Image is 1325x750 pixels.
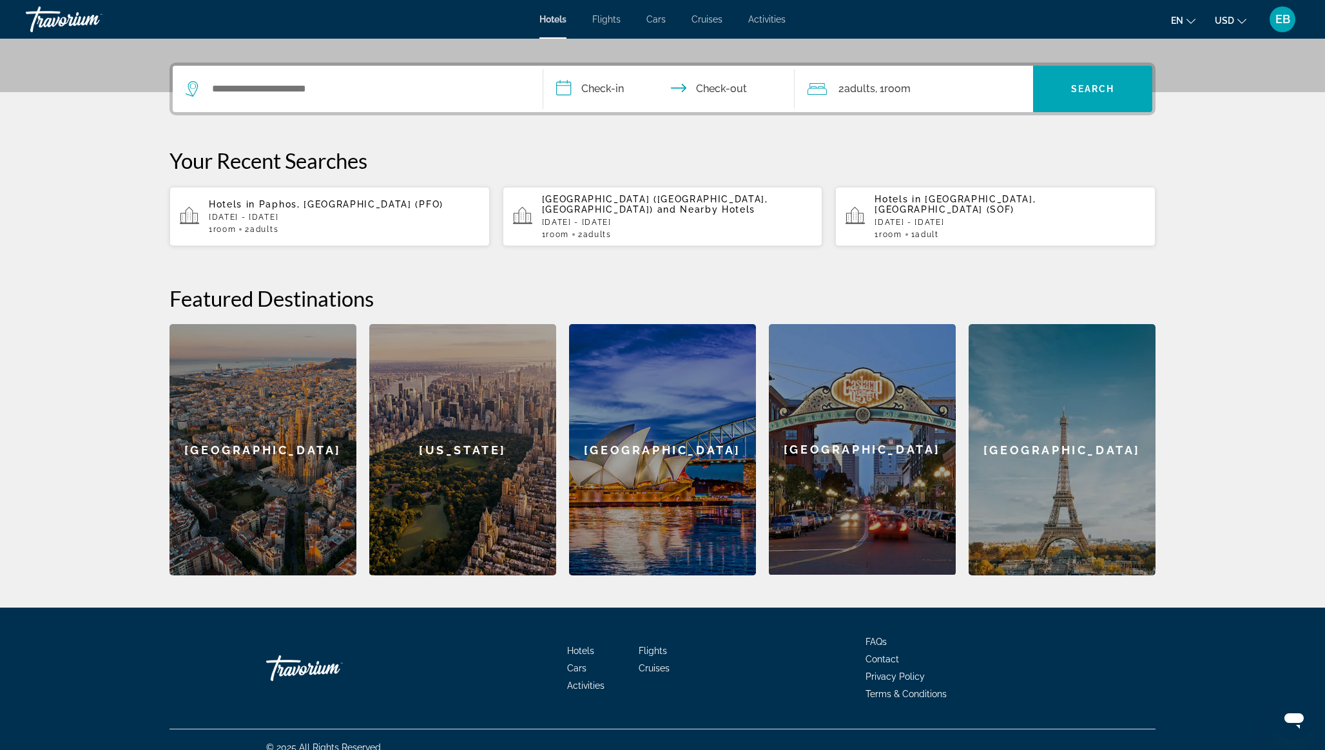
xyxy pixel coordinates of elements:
[169,186,490,247] button: Hotels in Paphos, [GEOGRAPHIC_DATA] (PFO)[DATE] - [DATE]1Room2Adults
[169,148,1156,173] p: Your Recent Searches
[1215,15,1234,26] span: USD
[1266,6,1299,33] button: User Menu
[1033,66,1152,112] button: Search
[875,194,921,204] span: Hotels in
[646,14,666,24] a: Cars
[866,654,899,664] a: Contact
[1071,84,1115,94] span: Search
[866,689,947,699] a: Terms & Conditions
[1215,11,1246,30] button: Change currency
[844,82,875,95] span: Adults
[169,324,356,575] a: [GEOGRAPHIC_DATA]
[209,213,479,222] p: [DATE] - [DATE]
[592,14,621,24] a: Flights
[875,80,911,98] span: , 1
[542,218,813,227] p: [DATE] - [DATE]
[748,14,786,24] a: Activities
[539,14,566,24] a: Hotels
[692,14,722,24] a: Cruises
[209,199,255,209] span: Hotels in
[542,194,768,215] span: [GEOGRAPHIC_DATA] ([GEOGRAPHIC_DATA], [GEOGRAPHIC_DATA])
[769,324,956,575] a: [GEOGRAPHIC_DATA]
[173,66,1152,112] div: Search widget
[875,230,902,239] span: 1
[866,671,925,682] a: Privacy Policy
[838,80,875,98] span: 2
[245,225,278,234] span: 2
[1171,15,1183,26] span: en
[795,66,1033,112] button: Travelers: 2 adults, 0 children
[567,680,604,691] a: Activities
[266,649,395,687] a: Travorium
[915,230,938,239] span: Adult
[543,66,795,112] button: Check in and out dates
[835,186,1156,247] button: Hotels in [GEOGRAPHIC_DATA], [GEOGRAPHIC_DATA] (SOF)[DATE] - [DATE]1Room1Adult
[542,230,569,239] span: 1
[1171,11,1195,30] button: Change language
[911,230,939,239] span: 1
[250,225,278,234] span: Adults
[569,324,756,575] a: [GEOGRAPHIC_DATA]
[875,218,1145,227] p: [DATE] - [DATE]
[875,194,1036,215] span: [GEOGRAPHIC_DATA], [GEOGRAPHIC_DATA] (SOF)
[209,225,236,234] span: 1
[884,82,911,95] span: Room
[503,186,823,247] button: [GEOGRAPHIC_DATA] ([GEOGRAPHIC_DATA], [GEOGRAPHIC_DATA]) and Nearby Hotels[DATE] - [DATE]1Room2Ad...
[1275,13,1290,26] span: EB
[567,663,586,673] a: Cars
[213,225,237,234] span: Room
[866,637,887,647] a: FAQs
[1273,698,1315,740] iframe: Button to launch messaging window
[26,3,155,36] a: Travorium
[567,646,594,656] a: Hotels
[578,230,612,239] span: 2
[657,204,756,215] span: and Nearby Hotels
[583,230,612,239] span: Adults
[369,324,556,575] a: [US_STATE]
[169,285,1156,311] h2: Featured Destinations
[639,663,670,673] a: Cruises
[639,646,667,656] a: Flights
[969,324,1156,575] a: [GEOGRAPHIC_DATA]
[546,230,569,239] span: Room
[879,230,902,239] span: Room
[259,199,443,209] span: Paphos, [GEOGRAPHIC_DATA] (PFO)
